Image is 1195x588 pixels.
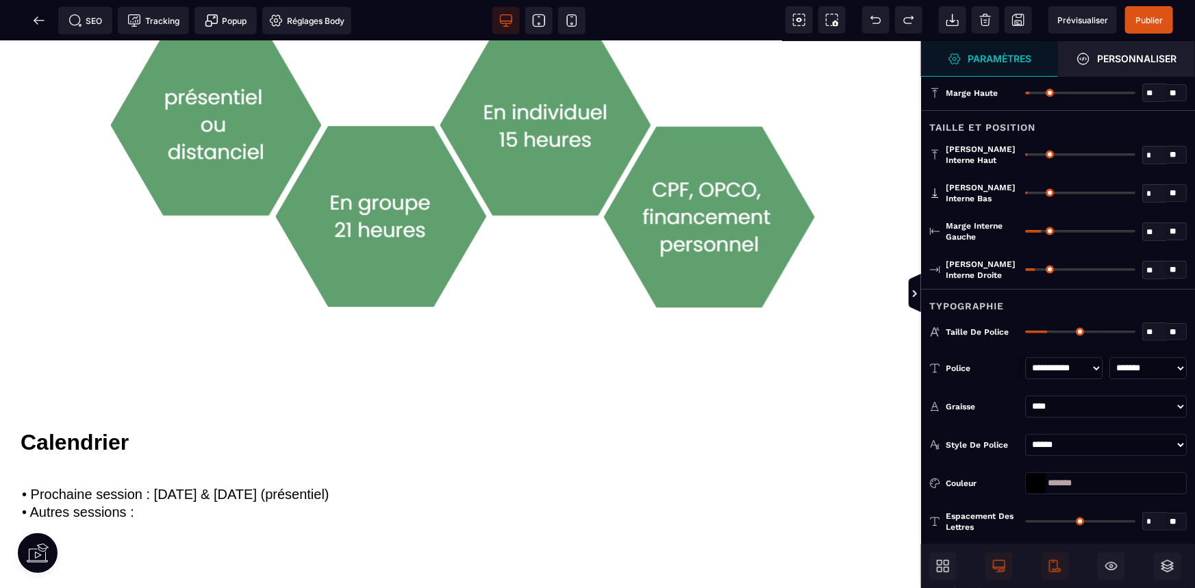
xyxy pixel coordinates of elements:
[862,6,890,34] span: Défaire
[921,41,1058,77] span: Ouvrir le gestionnaire de styles
[58,7,112,34] span: Métadata SEO
[946,327,1009,337] span: Taille de police
[22,445,901,461] div: • Prochaine session : [DATE] & [DATE] (présentiel)
[21,388,901,414] div: Calendrier
[205,14,247,27] span: Popup
[946,144,1018,166] span: [PERSON_NAME] interne haut
[946,220,1018,242] span: Marge interne gauche
[921,289,1195,314] div: Typographie
[1098,552,1125,580] span: Masquer le bloc
[946,182,1018,204] span: [PERSON_NAME] interne bas
[25,7,53,34] span: Retour
[492,7,520,34] span: Voir bureau
[269,14,344,27] span: Réglages Body
[525,7,553,34] span: Voir tablette
[1048,6,1117,34] span: Aperçu
[968,53,1032,64] strong: Paramètres
[1097,53,1177,64] strong: Personnaliser
[946,88,998,99] span: Marge haute
[946,511,1018,533] span: Espacement des lettres
[972,6,999,34] span: Nettoyage
[921,110,1195,136] div: Taille et position
[946,361,1018,375] div: Police
[939,6,966,34] span: Importer
[1154,552,1181,580] span: Ouvrir les calques
[946,476,1018,490] div: Couleur
[118,7,189,34] span: Code de suivi
[985,552,1013,580] span: Afficher le desktop
[22,461,901,481] div: • Autres sessions :
[921,274,935,315] span: Afficher les vues
[194,7,257,34] span: Créer une alerte modale
[558,7,586,34] span: Voir mobile
[946,259,1018,281] span: [PERSON_NAME] interne droite
[818,6,846,34] span: Capture d'écran
[1058,41,1195,77] span: Ouvrir le gestionnaire de styles
[127,14,179,27] span: Tracking
[262,7,351,34] span: Favicon
[1125,6,1173,34] span: Enregistrer le contenu
[929,552,957,580] span: Ouvrir les blocs
[1135,15,1163,25] span: Publier
[1005,6,1032,34] span: Enregistrer
[68,14,103,27] span: SEO
[1057,15,1108,25] span: Prévisualiser
[946,400,1018,413] div: Graisse
[895,6,922,34] span: Rétablir
[785,6,813,34] span: Voir les composants
[1042,552,1069,580] span: Afficher le mobile
[946,438,1018,452] div: Style de police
